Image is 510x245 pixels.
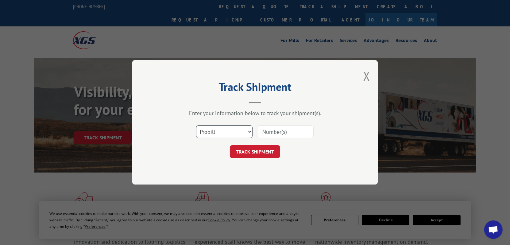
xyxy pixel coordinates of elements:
h2: Track Shipment [163,83,347,94]
input: Number(s) [257,126,314,138]
button: TRACK SHIPMENT [230,146,280,158]
div: Open chat [484,220,503,239]
button: Close modal [363,68,370,84]
div: Enter your information below to track your shipment(s). [163,110,347,117]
